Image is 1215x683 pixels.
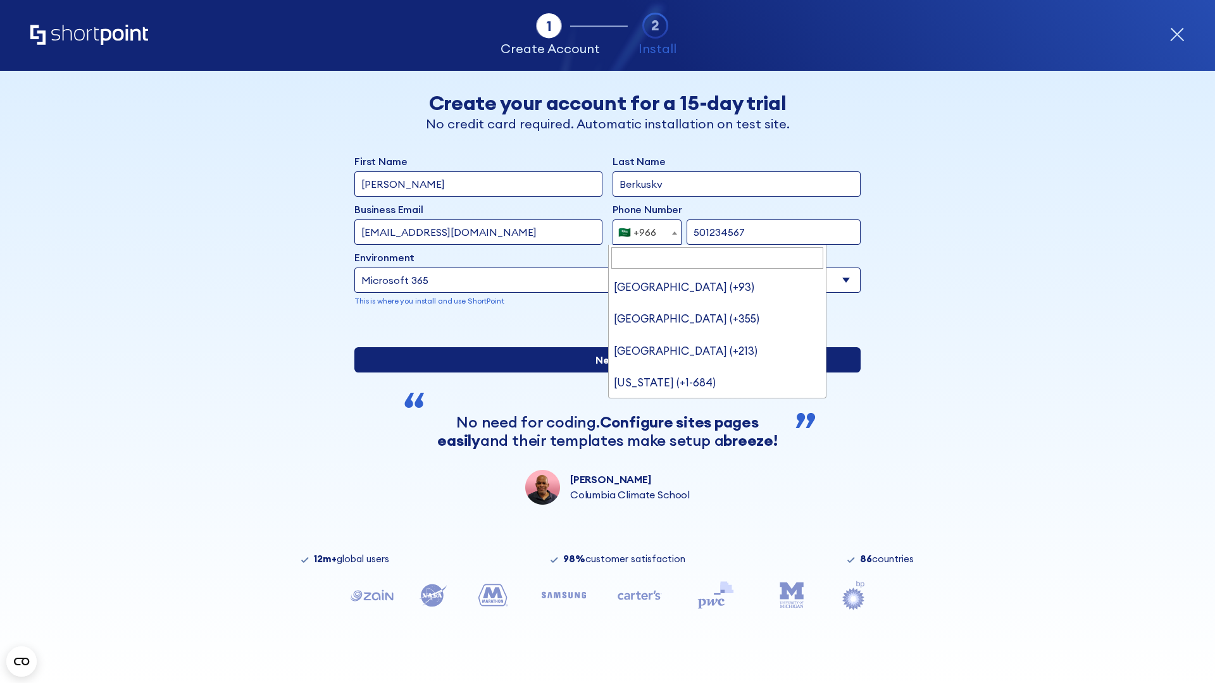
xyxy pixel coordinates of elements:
li: [GEOGRAPHIC_DATA] (+93) [609,271,826,303]
input: Search [611,247,824,269]
button: Open CMP widget [6,646,37,677]
li: [US_STATE] (+1-684) [609,367,826,398]
li: [GEOGRAPHIC_DATA] (+355) [609,303,826,335]
li: [GEOGRAPHIC_DATA] (+213) [609,335,826,367]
